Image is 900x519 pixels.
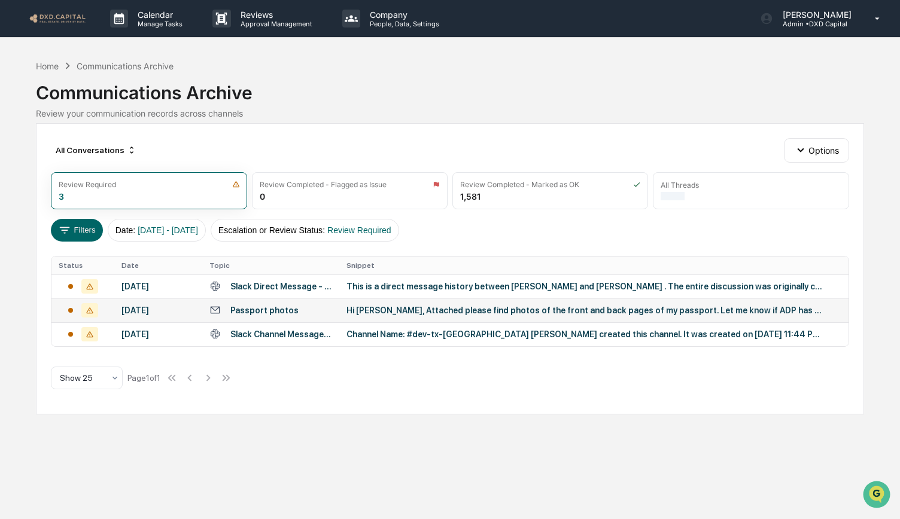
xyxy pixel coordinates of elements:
[138,225,198,235] span: [DATE] - [DATE]
[41,91,196,103] div: Start new chat
[51,219,103,242] button: Filters
[82,145,153,167] a: 🗄️Attestations
[59,180,116,189] div: Review Required
[24,150,77,162] span: Preclearance
[339,257,849,274] th: Snippet
[51,141,141,160] div: All Conversations
[211,219,399,242] button: Escalation or Review Status:Review Required
[346,282,825,291] div: This is a direct message history between [PERSON_NAME] and [PERSON_NAME] . The entire discussion ...
[108,219,206,242] button: Date:[DATE] - [DATE]
[7,168,80,190] a: 🔎Data Lookup
[12,174,22,184] div: 🔎
[460,180,579,189] div: Review Completed - Marked as OK
[346,329,825,339] div: Channel Name: #dev-tx-[GEOGRAPHIC_DATA] [PERSON_NAME] created this channel. It was created on [DA...
[231,20,318,28] p: Approval Management
[862,480,894,512] iframe: Open customer support
[127,373,160,383] div: Page 1 of 1
[36,72,864,103] div: Communications Archive
[230,306,299,315] div: Passport photos
[128,20,188,28] p: Manage Tasks
[433,181,440,188] img: icon
[87,151,96,161] div: 🗄️
[773,10,858,20] p: [PERSON_NAME]
[84,202,145,211] a: Powered byPylon
[99,150,148,162] span: Attestations
[230,282,332,291] div: Slack Direct Message - #[PERSON_NAME]--[PERSON_NAME].[PERSON_NAME] - xSLx
[784,138,849,162] button: Options
[232,181,240,188] img: icon
[230,329,332,339] div: Slack Channel Message - #dev-tx-[GEOGRAPHIC_DATA] - xSLx
[203,94,218,109] button: Start new chat
[202,257,339,274] th: Topic
[128,10,188,20] p: Calendar
[114,257,202,274] th: Date
[460,191,481,202] div: 1,581
[36,108,864,118] div: Review your communication records across channels
[59,191,64,202] div: 3
[41,103,151,112] div: We're available if you need us!
[36,61,59,71] div: Home
[12,151,22,161] div: 🖐️
[346,306,825,315] div: Hi [PERSON_NAME], Attached please find photos of the front and back pages of my passport. Let me ...
[260,180,387,189] div: Review Completed - Flagged as Issue
[327,225,391,235] span: Review Required
[360,20,445,28] p: People, Data, Settings
[29,13,86,24] img: logo
[773,20,858,28] p: Admin • DXD Capital
[24,173,75,185] span: Data Lookup
[231,10,318,20] p: Reviews
[12,91,34,112] img: 1746055101610-c473b297-6a78-478c-a979-82029cc54cd1
[77,61,174,71] div: Communications Archive
[633,181,640,188] img: icon
[121,329,195,339] div: [DATE]
[12,25,218,44] p: How can we help?
[119,202,145,211] span: Pylon
[121,306,195,315] div: [DATE]
[51,257,114,274] th: Status
[661,181,699,190] div: All Threads
[360,10,445,20] p: Company
[121,282,195,291] div: [DATE]
[7,145,82,167] a: 🖐️Preclearance
[260,191,265,202] div: 0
